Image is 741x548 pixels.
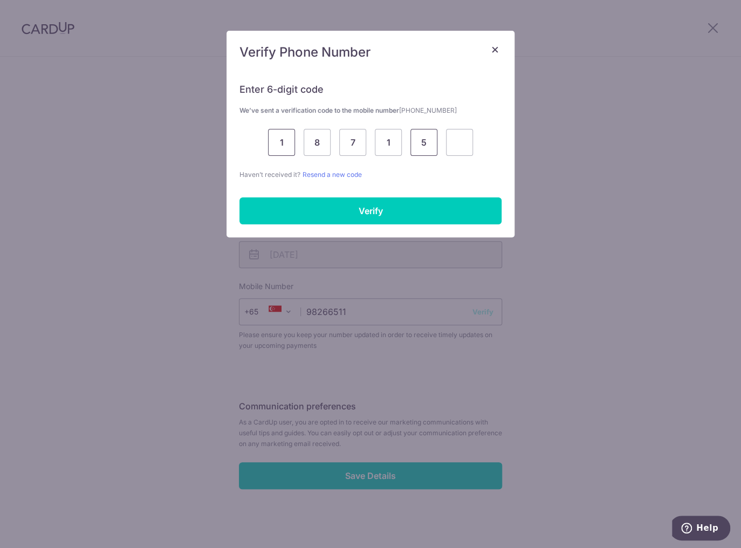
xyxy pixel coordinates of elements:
[239,197,502,224] input: Verify
[399,106,457,114] span: [PHONE_NUMBER]
[239,83,502,96] h6: Enter 6-digit code
[239,106,457,114] strong: We’ve sent a verification code to the mobile number
[239,170,300,179] span: Haven’t received it?
[672,516,730,543] iframe: Opens a widget where you can find more information
[239,44,502,61] h5: Verify Phone Number
[303,170,362,179] a: Resend a new code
